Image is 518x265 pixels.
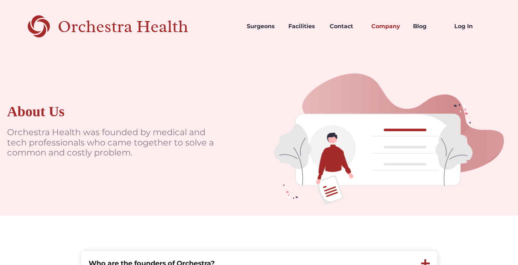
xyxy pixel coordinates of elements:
[7,103,64,120] div: About Us
[449,14,490,39] a: Log In
[7,127,221,158] p: Orchestra Health was founded by medical and tech professionals who came together to solve a commo...
[28,14,213,39] a: home
[241,14,283,39] a: Surgeons
[324,14,366,39] a: Contact
[259,53,518,215] img: doctors
[58,19,213,34] div: Orchestra Health
[283,14,324,39] a: Facilities
[407,14,449,39] a: Blog
[366,14,407,39] a: Company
